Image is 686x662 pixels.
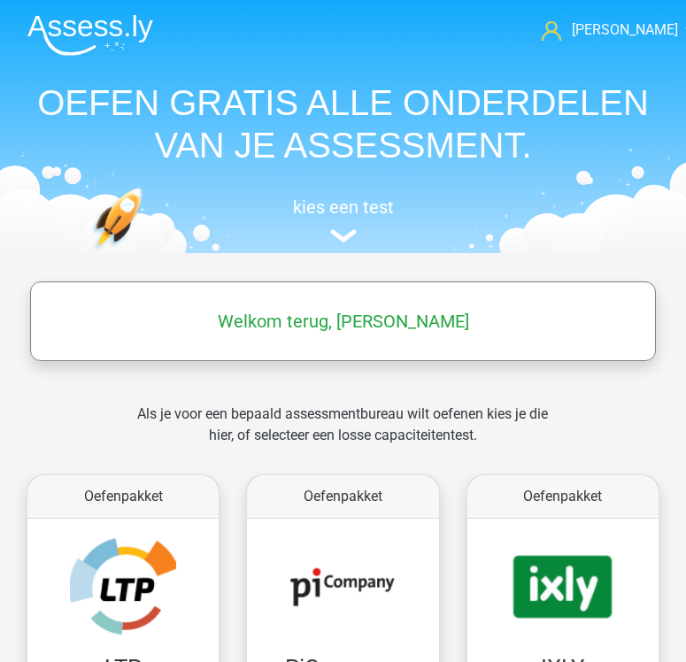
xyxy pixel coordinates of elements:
h1: OEFEN GRATIS ALLE ONDERDELEN VAN JE ASSESSMENT. [13,81,673,166]
a: [PERSON_NAME] [542,19,673,41]
span: [PERSON_NAME] [572,21,678,38]
a: kies een test [13,196,673,243]
h5: Welkom terug, [PERSON_NAME] [39,311,648,332]
img: oefenen [92,188,197,318]
img: assessment [330,229,357,242]
img: Assessly [27,14,153,56]
div: Als je voor een bepaald assessmentbureau wilt oefenen kies je die hier, of selecteer een losse ca... [123,404,563,467]
h5: kies een test [13,196,673,218]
